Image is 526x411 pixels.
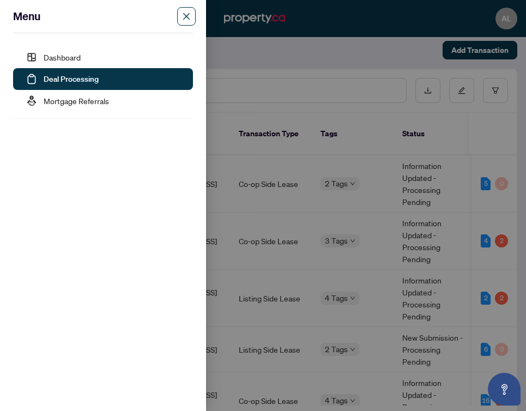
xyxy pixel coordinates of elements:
a: Mortgage Referrals [44,96,109,106]
button: Close [180,10,193,23]
a: Dashboard [44,52,81,62]
a: Deal Processing [44,74,99,84]
button: Open asap [488,373,521,406]
div: Menu [13,9,180,24]
span: close [177,7,196,26]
